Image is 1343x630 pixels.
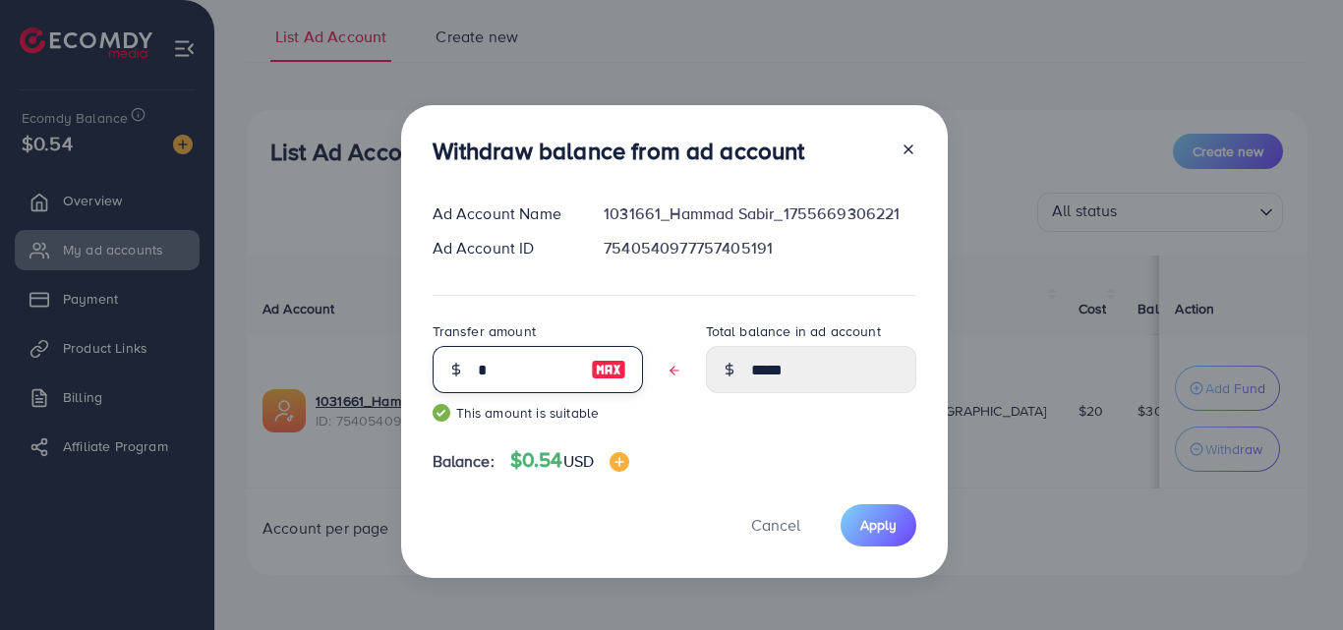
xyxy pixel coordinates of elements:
div: Ad Account ID [417,237,589,259]
img: image [591,358,626,381]
div: 1031661_Hammad Sabir_1755669306221 [588,202,931,225]
label: Transfer amount [433,321,536,341]
button: Apply [841,504,916,546]
small: This amount is suitable [433,403,643,423]
button: Cancel [727,504,825,546]
div: 7540540977757405191 [588,237,931,259]
img: image [610,452,629,472]
img: guide [433,404,450,422]
span: Apply [860,515,897,535]
span: Cancel [751,514,800,536]
h3: Withdraw balance from ad account [433,137,805,165]
div: Ad Account Name [417,202,589,225]
span: Balance: [433,450,495,473]
label: Total balance in ad account [706,321,881,341]
iframe: Chat [1259,542,1328,615]
h4: $0.54 [510,448,629,473]
span: USD [563,450,594,472]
